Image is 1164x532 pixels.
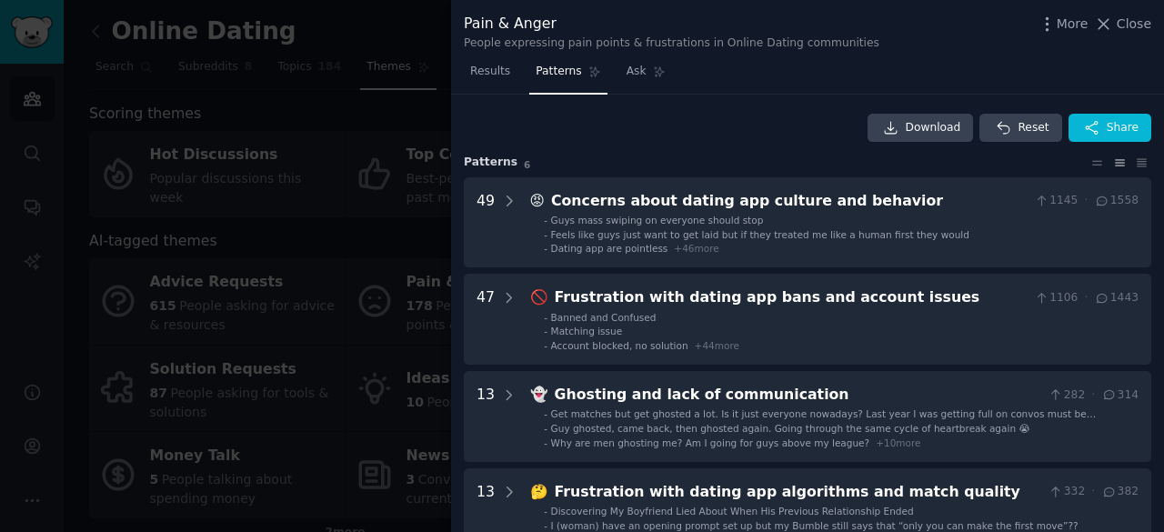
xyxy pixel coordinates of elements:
span: 1145 [1034,193,1079,209]
button: More [1038,15,1089,34]
span: · [1091,484,1095,500]
span: Guy ghosted, came back, then ghosted again. Going through the same cycle of heartbreak again 😭 [551,423,1030,434]
div: 47 [477,286,495,352]
span: · [1084,193,1088,209]
span: Close [1117,15,1151,34]
div: - [544,519,547,532]
button: Reset [979,114,1061,143]
span: Reset [1018,120,1049,136]
a: Patterns [529,57,607,95]
div: 13 [477,384,495,449]
span: 1558 [1094,193,1139,209]
div: - [544,407,547,420]
span: Ask [627,64,647,80]
span: Patterns [536,64,581,80]
button: Share [1069,114,1151,143]
a: Ask [620,57,672,95]
span: 😡 [530,192,545,209]
span: More [1057,15,1089,34]
span: Dating app are pointless [551,243,668,254]
span: Guys mass swiping on everyone should stop [551,215,764,226]
span: · [1084,290,1088,306]
div: - [544,242,547,255]
div: Concerns about dating app culture and behavior [551,190,1028,213]
a: Download [868,114,974,143]
span: 282 [1048,387,1085,404]
span: · [1091,387,1095,404]
span: Matching issue [551,326,623,336]
div: Ghosting and lack of communication [555,384,1042,407]
div: - [544,339,547,352]
span: 👻 [530,386,548,403]
span: + 46 more [674,243,718,254]
div: Frustration with dating app algorithms and match quality [555,481,1042,504]
span: 🤔 [530,483,548,500]
span: 1106 [1034,290,1079,306]
span: Pattern s [464,155,517,171]
a: Results [464,57,517,95]
span: Why are men ghosting me? Am I going for guys above my league? [551,437,870,448]
button: Close [1094,15,1151,34]
span: 🚫 [530,288,548,306]
div: Pain & Anger [464,13,879,35]
span: Discovering My Boyfriend Lied About When His Previous Relationship Ended [551,506,914,517]
span: 314 [1101,387,1139,404]
span: 382 [1101,484,1139,500]
span: Banned and Confused [551,312,657,323]
span: 332 [1048,484,1085,500]
div: - [544,505,547,517]
div: - [544,228,547,241]
div: - [544,311,547,324]
div: Frustration with dating app bans and account issues [555,286,1028,309]
div: 49 [477,190,495,256]
span: I (woman) have an opening prompt set up but my Bumble still says that “only you can make the firs... [551,520,1079,531]
div: - [544,422,547,435]
span: Feels like guys just want to get laid but if they treated me like a human first they would [551,229,969,240]
span: Share [1107,120,1139,136]
span: + 44 more [695,340,739,351]
span: Account blocked, no solution [551,340,688,351]
span: + 10 more [876,437,920,448]
span: Results [470,64,510,80]
div: - [544,214,547,226]
div: - [544,437,547,449]
div: - [544,325,547,337]
div: People expressing pain points & frustrations in Online Dating communities [464,35,879,52]
span: Get matches but get ghosted a lot. Is it just everyone nowadays? Last year I was getting full on ... [551,408,1097,432]
span: Download [906,120,961,136]
span: 6 [524,159,530,170]
span: 1443 [1094,290,1139,306]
